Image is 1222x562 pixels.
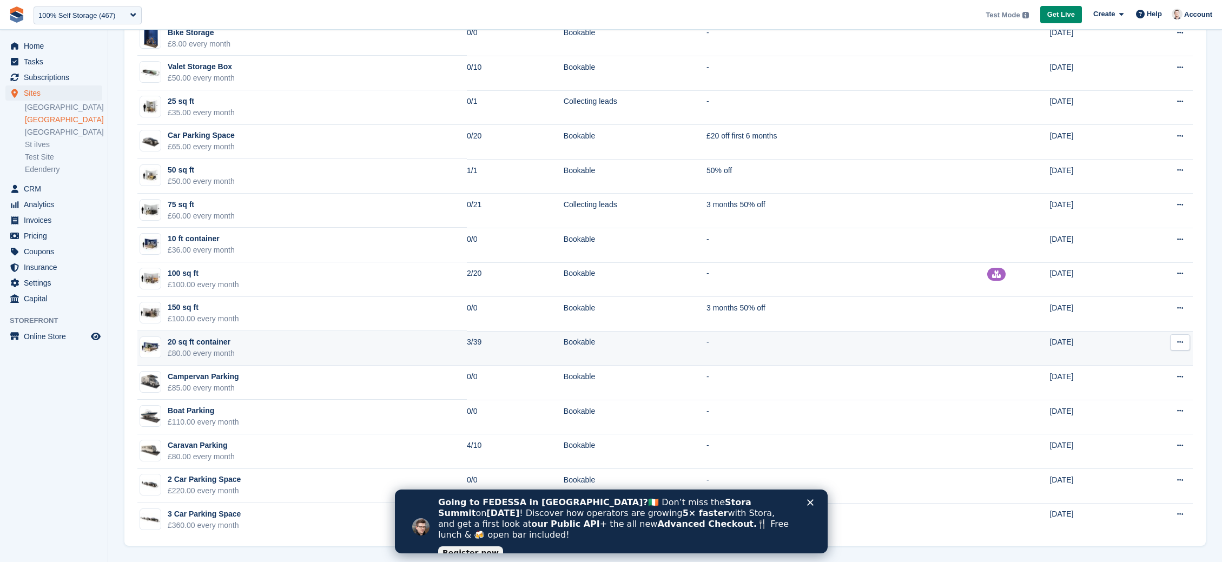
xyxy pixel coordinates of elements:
[24,70,89,85] span: Subscriptions
[564,366,706,400] td: Bookable
[1049,331,1132,366] td: [DATE]
[5,54,102,69] a: menu
[168,141,235,153] div: £65.00 every month
[1049,434,1132,469] td: [DATE]
[5,38,102,54] a: menu
[89,330,102,343] a: Preview store
[24,213,89,228] span: Invoices
[24,54,89,69] span: Tasks
[706,366,987,400] td: -
[5,329,102,344] a: menu
[5,181,102,196] a: menu
[168,244,235,256] div: £36.00 every month
[24,291,89,306] span: Capital
[168,61,235,72] div: Valet Storage Box
[168,520,241,531] div: £360.00 every month
[1049,297,1132,332] td: [DATE]
[25,127,102,137] a: [GEOGRAPHIC_DATA]
[5,275,102,290] a: menu
[706,228,987,262] td: -
[706,90,987,125] td: -
[1049,90,1132,125] td: [DATE]
[1184,9,1212,20] span: Account
[564,56,706,90] td: Bookable
[564,159,706,194] td: Bookable
[467,262,564,297] td: 2/20
[1047,9,1075,20] span: Get Live
[467,22,564,56] td: 0/0
[140,513,161,525] img: 3%20Cars%20Lot%20-%20With%20imperial%20dimensions.jpg
[1049,22,1132,56] td: [DATE]
[140,305,161,321] img: 150.jpg
[168,210,235,222] div: £60.00 every month
[140,444,161,457] img: Screenshot%202024-03-20%20at%2016.51.42.png
[9,6,25,23] img: stora-icon-8386f47178a22dfd0bd8f6a31ec36ba5ce8667c1dd55bd0f319d3a0aa187defe.svg
[564,228,706,262] td: Bookable
[168,27,230,38] div: Bike Storage
[24,38,89,54] span: Home
[140,236,161,252] img: 10-ft-container(1).jpg
[1049,366,1132,400] td: [DATE]
[168,107,235,118] div: £35.00 every month
[168,348,235,359] div: £80.00 every month
[168,416,239,428] div: £110.00 every month
[24,197,89,212] span: Analytics
[564,90,706,125] td: Collecting leads
[1049,56,1132,90] td: [DATE]
[168,405,239,416] div: Boat Parking
[168,96,235,107] div: 25 sq ft
[168,485,241,497] div: £220.00 every month
[706,56,987,90] td: -
[140,62,161,82] img: Security%20Box%20-%20Small%20-%20Imperial.jpg
[564,297,706,332] td: Bookable
[1049,194,1132,228] td: [DATE]
[140,271,161,287] img: 100.jpg
[467,331,564,366] td: 3/39
[706,22,987,56] td: -
[412,10,423,16] div: Close
[25,152,102,162] a: Test Site
[168,336,235,348] div: 20 sq ft container
[564,194,706,228] td: Collecting leads
[706,331,987,366] td: -
[467,434,564,469] td: 4/10
[1022,12,1029,18] img: icon-info-grey-7440780725fd019a000dd9b08b2336e03edf1995a4989e88bcd33f0948082b44.svg
[168,164,235,176] div: 50 sq ft
[467,90,564,125] td: 0/1
[24,329,89,344] span: Online Store
[24,85,89,101] span: Sites
[1172,9,1183,19] img: Jeff Knox
[168,382,239,394] div: £85.00 every month
[1049,125,1132,160] td: [DATE]
[706,262,987,297] td: -
[467,228,564,262] td: 0/0
[1049,503,1132,537] td: [DATE]
[5,291,102,306] a: menu
[1049,400,1132,434] td: [DATE]
[24,181,89,196] span: CRM
[706,125,987,160] td: £20 off first 6 months
[564,125,706,160] td: Bookable
[25,164,102,175] a: Edenderry
[467,125,564,160] td: 0/20
[1049,469,1132,504] td: [DATE]
[1049,262,1132,297] td: [DATE]
[24,275,89,290] span: Settings
[140,168,161,183] img: 50.jpg
[140,134,161,148] img: Screenshot%202024-03-20%20at%2016.03.29.png
[564,400,706,434] td: Bookable
[24,228,89,243] span: Pricing
[140,479,161,491] img: 2%20Cars%20Lot%20-%20With%20imperial%20dimensions.jpg
[24,244,89,259] span: Coupons
[5,213,102,228] a: menu
[25,115,102,125] a: [GEOGRAPHIC_DATA]
[140,374,161,389] img: Screenshot%202024-03-20%20at%2016.45.00.png
[467,159,564,194] td: 1/1
[5,85,102,101] a: menu
[1093,9,1115,19] span: Create
[43,57,108,70] a: Register now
